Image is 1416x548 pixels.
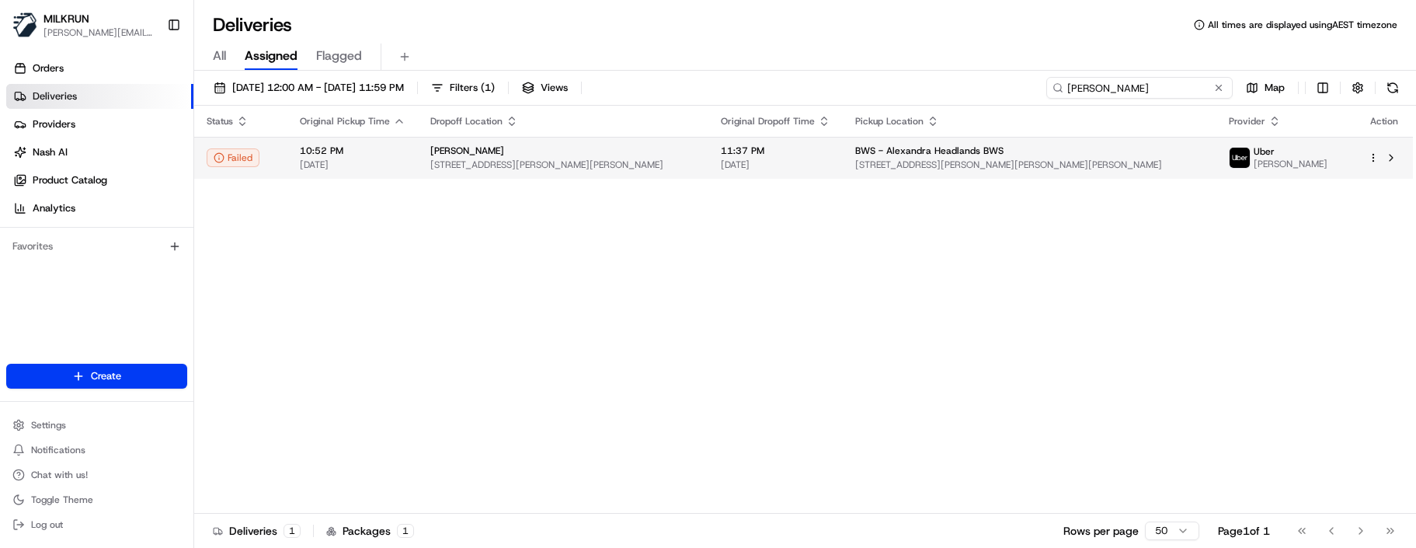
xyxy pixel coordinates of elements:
button: Toggle Theme [6,489,187,511]
span: Map [1265,81,1285,95]
span: Uber [1254,145,1275,158]
div: 1 [397,524,414,538]
input: Type to search [1046,77,1233,99]
button: Notifications [6,439,187,461]
span: Provider [1229,115,1265,127]
button: Refresh [1382,77,1404,99]
button: [DATE] 12:00 AM - [DATE] 11:59 PM [207,77,411,99]
a: Orders [6,56,193,81]
button: Map [1239,77,1292,99]
span: [STREET_ADDRESS][PERSON_NAME][PERSON_NAME][PERSON_NAME] [855,159,1204,171]
p: Rows per page [1063,523,1139,539]
button: [PERSON_NAME][EMAIL_ADDRESS][DOMAIN_NAME] [43,26,155,39]
span: Log out [31,518,63,531]
div: Page 1 of 1 [1218,523,1270,539]
span: Deliveries [33,89,77,103]
h1: Deliveries [213,12,292,37]
a: Deliveries [6,84,193,109]
button: Settings [6,414,187,436]
a: Nash AI [6,140,193,165]
span: [DATE] 12:00 AM - [DATE] 11:59 PM [232,81,404,95]
span: Original Dropoff Time [721,115,815,127]
div: Packages [326,523,414,539]
span: Create [91,369,121,383]
span: Providers [33,117,75,131]
a: Product Catalog [6,168,193,193]
span: Nash AI [33,145,68,159]
button: Filters(1) [424,77,502,99]
a: Providers [6,112,193,137]
span: All times are displayed using AEST timezone [1208,19,1397,31]
img: MILKRUN [12,12,37,37]
span: Original Pickup Time [300,115,390,127]
div: Favorites [6,234,187,259]
span: ( 1 ) [481,81,495,95]
span: Toggle Theme [31,494,93,506]
span: Product Catalog [33,173,107,187]
button: MILKRUN [43,11,89,26]
button: Views [515,77,575,99]
span: Dropoff Location [430,115,503,127]
div: Deliveries [213,523,301,539]
span: Flagged [316,47,362,65]
span: [DATE] [300,159,405,171]
span: Pickup Location [855,115,924,127]
div: 1 [284,524,301,538]
span: [DATE] [721,159,830,171]
span: 10:52 PM [300,145,405,157]
button: Log out [6,514,187,536]
span: Assigned [245,47,297,65]
button: Chat with us! [6,464,187,486]
span: Analytics [33,201,75,215]
button: Create [6,364,187,389]
button: Failed [207,148,259,167]
span: Filters [450,81,495,95]
span: BWS - Alexandra Headlands BWS [855,145,1004,157]
img: uber-new-logo.jpeg [1230,148,1250,168]
div: Action [1368,115,1400,127]
span: Settings [31,419,66,431]
span: 11:37 PM [721,145,830,157]
a: Analytics [6,196,193,221]
span: [STREET_ADDRESS][PERSON_NAME][PERSON_NAME] [430,159,696,171]
span: Status [207,115,233,127]
span: All [213,47,226,65]
span: Orders [33,61,64,75]
span: [PERSON_NAME] [1254,158,1327,170]
span: [PERSON_NAME] [430,145,504,157]
span: Views [541,81,568,95]
button: MILKRUNMILKRUN[PERSON_NAME][EMAIL_ADDRESS][DOMAIN_NAME] [6,6,161,44]
span: Notifications [31,444,85,456]
span: Chat with us! [31,469,88,481]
